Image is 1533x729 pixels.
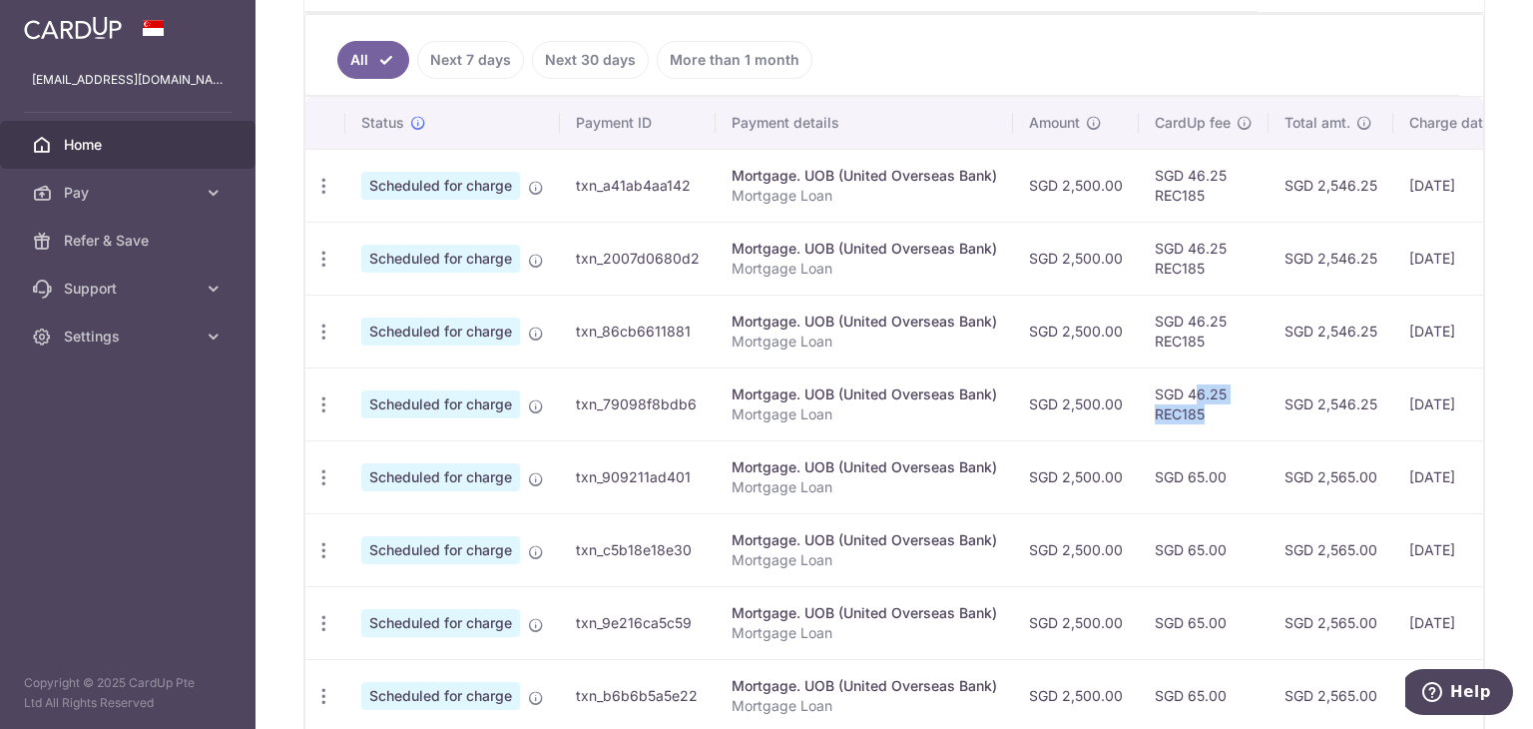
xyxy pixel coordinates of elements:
[1013,295,1139,367] td: SGD 2,500.00
[1269,586,1393,659] td: SGD 2,565.00
[361,245,520,273] span: Scheduled for charge
[361,318,520,346] span: Scheduled for charge
[732,603,997,623] div: Mortgage. UOB (United Overseas Bank)
[361,536,520,564] span: Scheduled for charge
[560,367,716,440] td: txn_79098f8bdb6
[732,550,997,570] p: Mortgage Loan
[1155,113,1231,133] span: CardUp fee
[64,279,196,299] span: Support
[732,239,997,259] div: Mortgage. UOB (United Overseas Bank)
[1269,222,1393,295] td: SGD 2,546.25
[560,222,716,295] td: txn_2007d0680d2
[732,332,997,352] p: Mortgage Loan
[1013,222,1139,295] td: SGD 2,500.00
[732,186,997,206] p: Mortgage Loan
[732,312,997,332] div: Mortgage. UOB (United Overseas Bank)
[560,149,716,222] td: txn_a41ab4aa142
[1269,513,1393,586] td: SGD 2,565.00
[1013,513,1139,586] td: SGD 2,500.00
[657,41,812,79] a: More than 1 month
[1013,149,1139,222] td: SGD 2,500.00
[732,477,997,497] p: Mortgage Loan
[1284,113,1350,133] span: Total amt.
[1269,149,1393,222] td: SGD 2,546.25
[1013,367,1139,440] td: SGD 2,500.00
[361,682,520,710] span: Scheduled for charge
[361,390,520,418] span: Scheduled for charge
[560,513,716,586] td: txn_c5b18e18e30
[64,183,196,203] span: Pay
[1139,295,1269,367] td: SGD 46.25 REC185
[1393,295,1529,367] td: [DATE]
[361,463,520,491] span: Scheduled for charge
[716,97,1013,149] th: Payment details
[1405,669,1513,719] iframe: Opens a widget where you can find more information
[1139,149,1269,222] td: SGD 46.25 REC185
[732,259,997,279] p: Mortgage Loan
[1393,440,1529,513] td: [DATE]
[1409,113,1491,133] span: Charge date
[532,41,649,79] a: Next 30 days
[32,70,224,90] p: [EMAIL_ADDRESS][DOMAIN_NAME]
[732,696,997,716] p: Mortgage Loan
[1139,222,1269,295] td: SGD 46.25 REC185
[1139,440,1269,513] td: SGD 65.00
[732,530,997,550] div: Mortgage. UOB (United Overseas Bank)
[1139,367,1269,440] td: SGD 46.25 REC185
[337,41,409,79] a: All
[1269,367,1393,440] td: SGD 2,546.25
[732,384,997,404] div: Mortgage. UOB (United Overseas Bank)
[1029,113,1080,133] span: Amount
[24,16,122,40] img: CardUp
[1013,586,1139,659] td: SGD 2,500.00
[732,404,997,424] p: Mortgage Loan
[1393,513,1529,586] td: [DATE]
[1269,440,1393,513] td: SGD 2,565.00
[732,623,997,643] p: Mortgage Loan
[361,172,520,200] span: Scheduled for charge
[560,97,716,149] th: Payment ID
[1269,295,1393,367] td: SGD 2,546.25
[732,676,997,696] div: Mortgage. UOB (United Overseas Bank)
[732,166,997,186] div: Mortgage. UOB (United Overseas Bank)
[1139,586,1269,659] td: SGD 65.00
[361,609,520,637] span: Scheduled for charge
[1139,513,1269,586] td: SGD 65.00
[560,586,716,659] td: txn_9e216ca5c59
[361,113,404,133] span: Status
[417,41,524,79] a: Next 7 days
[64,327,196,347] span: Settings
[1393,586,1529,659] td: [DATE]
[732,457,997,477] div: Mortgage. UOB (United Overseas Bank)
[560,295,716,367] td: txn_86cb6611881
[560,440,716,513] td: txn_909211ad401
[1393,149,1529,222] td: [DATE]
[1393,367,1529,440] td: [DATE]
[64,231,196,251] span: Refer & Save
[1393,222,1529,295] td: [DATE]
[64,135,196,155] span: Home
[1013,440,1139,513] td: SGD 2,500.00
